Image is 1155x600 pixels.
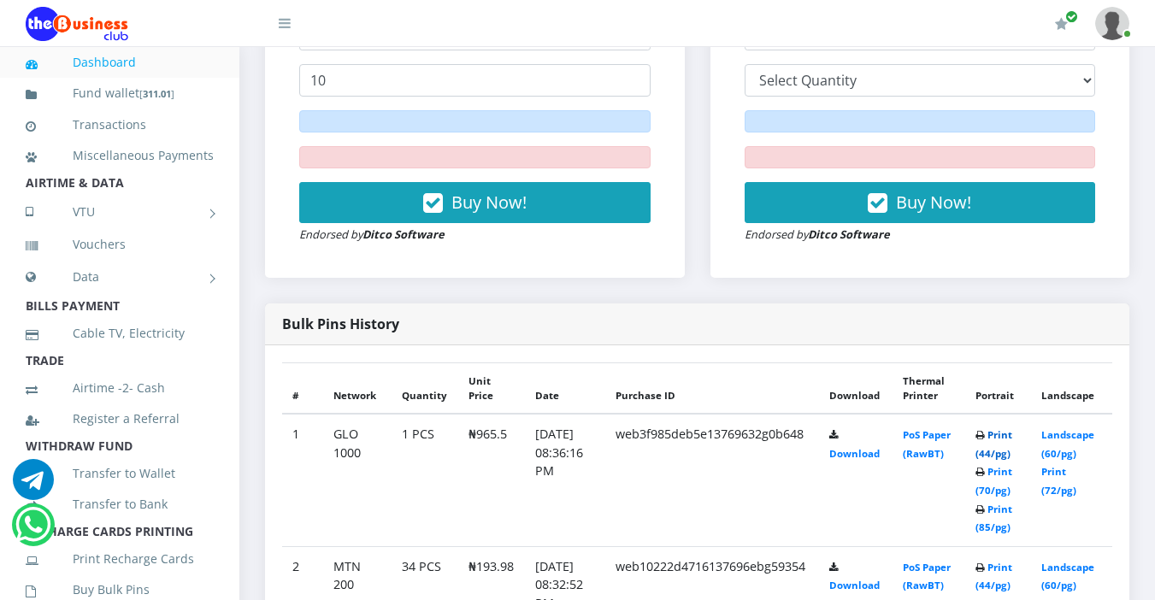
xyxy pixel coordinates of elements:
button: Buy Now! [745,182,1096,223]
small: Endorsed by [745,226,890,242]
a: Data [26,256,214,298]
a: VTU [26,191,214,233]
a: Chat for support [15,517,50,545]
strong: Ditco Software [362,226,445,242]
th: Network [323,362,392,414]
a: Print (44/pg) [975,428,1012,460]
th: Unit Price [458,362,525,414]
span: Renew/Upgrade Subscription [1065,10,1078,23]
td: GLO 1000 [323,414,392,546]
td: [DATE] 08:36:16 PM [525,414,606,546]
a: Miscellaneous Payments [26,136,214,175]
a: Print (72/pg) [1041,465,1076,497]
a: Download [829,447,880,460]
a: Register a Referral [26,399,214,438]
th: Purchase ID [605,362,819,414]
button: Buy Now! [299,182,651,223]
a: Transfer to Wallet [26,454,214,493]
a: Chat for support [13,472,54,500]
td: ₦965.5 [458,414,525,546]
a: Print Recharge Cards [26,539,214,579]
a: Download [829,579,880,591]
strong: Ditco Software [808,226,890,242]
a: Print (70/pg) [975,465,1012,497]
span: Buy Now! [451,191,527,214]
a: Print (85/pg) [975,503,1012,534]
a: Dashboard [26,43,214,82]
img: User [1095,7,1129,40]
span: Buy Now! [896,191,971,214]
small: Endorsed by [299,226,445,242]
th: Portrait [965,362,1031,414]
img: Logo [26,7,128,41]
a: Transactions [26,105,214,144]
th: Download [819,362,893,414]
a: Transfer to Bank [26,485,214,524]
th: Date [525,362,606,414]
a: Cable TV, Electricity [26,314,214,353]
td: 1 PCS [392,414,457,546]
th: Quantity [392,362,457,414]
input: Enter Quantity [299,64,651,97]
i: Renew/Upgrade Subscription [1055,17,1068,31]
b: 311.01 [143,87,171,100]
a: PoS Paper (RawBT) [903,428,951,460]
td: web3f985deb5e13769632g0b648 [605,414,819,546]
strong: Bulk Pins History [282,315,399,333]
td: 1 [282,414,323,546]
th: Landscape [1031,362,1112,414]
a: Vouchers [26,225,214,264]
small: [ ] [139,87,174,100]
a: Airtime -2- Cash [26,368,214,408]
a: Print (44/pg) [975,561,1012,592]
a: Landscape (60/pg) [1041,561,1094,592]
a: Landscape (60/pg) [1041,428,1094,460]
th: Thermal Printer [893,362,965,414]
a: Fund wallet[311.01] [26,74,214,114]
th: # [282,362,323,414]
a: PoS Paper (RawBT) [903,561,951,592]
